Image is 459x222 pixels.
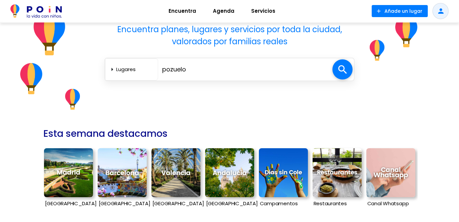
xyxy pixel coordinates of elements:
img: Andalucía [205,148,254,197]
p: [GEOGRAPHIC_DATA] [205,201,254,207]
h4: Encuentra planes, lugares y servicios por toda la ciudad, valorados por familias reales [104,23,355,48]
span: arrow_right [108,65,116,73]
img: Campamentos [259,148,308,197]
img: POiN [10,4,62,18]
a: [GEOGRAPHIC_DATA] [151,145,200,212]
img: Barcelona [98,148,147,197]
img: Canal Whatsapp [366,148,415,197]
span: Agenda [210,6,237,16]
p: Restaurantes [313,201,362,207]
a: Canal Whatsapp [366,145,415,212]
p: Campamentos [259,201,308,207]
a: Agenda [204,3,243,19]
p: [GEOGRAPHIC_DATA] [98,201,147,207]
a: [GEOGRAPHIC_DATA] [44,145,93,212]
a: Servicios [243,3,284,19]
a: Campamentos [259,145,308,212]
p: Canal Whatsapp [366,201,415,207]
a: Encuentra [160,3,204,19]
input: ¿Dónde? [158,62,332,76]
a: [GEOGRAPHIC_DATA] [205,145,254,212]
p: [GEOGRAPHIC_DATA] [151,201,200,207]
span: Encuentra [166,6,199,16]
button: Añade un lugar [372,5,428,17]
img: Valencia [151,148,200,197]
select: arrow_right [116,64,155,75]
p: [GEOGRAPHIC_DATA] [44,201,93,207]
a: [GEOGRAPHIC_DATA] [98,145,147,212]
img: Madrid [44,148,93,197]
h2: Esta semana destacamos [43,125,168,142]
img: Restaurantes [313,148,362,197]
span: Servicios [248,6,278,16]
a: Restaurantes [313,145,362,212]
